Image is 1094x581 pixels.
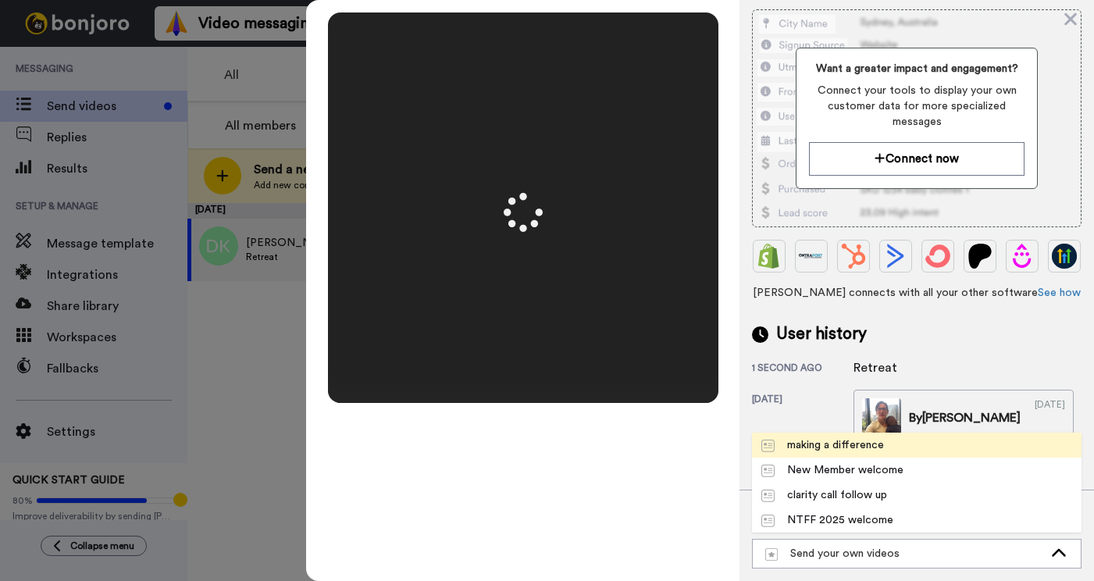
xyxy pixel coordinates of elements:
img: Message-temps.svg [761,490,775,502]
div: By [PERSON_NAME] [909,408,1021,427]
div: clarity call follow up [761,487,887,503]
span: Connect your tools to display your own customer data for more specialized messages [809,83,1025,130]
img: Patreon [967,244,992,269]
a: By[PERSON_NAME][DATE] [853,390,1074,446]
span: [PERSON_NAME] connects with all your other software [752,285,1082,301]
img: Message-temps.svg [761,515,775,527]
img: ConvertKit [925,244,950,269]
div: [DATE] [1035,398,1065,437]
button: Connect now [809,142,1025,176]
img: Shopify [757,244,782,269]
a: See how [1038,287,1081,298]
img: Hubspot [841,244,866,269]
div: [DATE] [752,393,853,446]
div: NTFF 2025 welcome [761,512,893,528]
div: 1 second ago [752,362,853,377]
div: making a difference [761,437,884,453]
div: Retreat [853,358,932,377]
img: GoHighLevel [1052,244,1077,269]
img: Ontraport [799,244,824,269]
div: Send your own videos [765,546,1043,561]
img: Message-temps.svg [761,440,775,452]
img: 3fd1142c-2a6b-457e-b3fb-05e84f50e654-thumb.jpg [862,398,901,437]
img: ActiveCampaign [883,244,908,269]
img: Drip [1010,244,1035,269]
span: User history [776,323,867,346]
img: Message-temps.svg [761,465,775,477]
img: demo-template.svg [765,548,778,561]
div: New Member welcome [761,462,903,478]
